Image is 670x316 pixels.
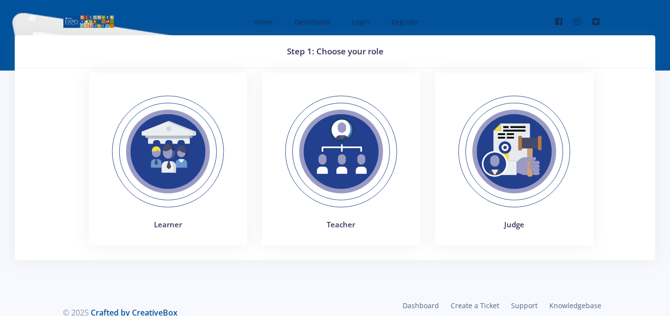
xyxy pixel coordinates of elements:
[397,298,445,313] a: Dashboard
[101,84,235,219] img: Learner
[294,17,331,26] span: Dashboard
[447,219,582,230] h4: Judge
[274,219,409,230] h4: Teacher
[274,84,409,219] img: Teacher
[101,219,235,230] h4: Learner
[284,9,338,35] a: Dashboard
[26,45,644,58] h3: Step 1: Choose your role
[549,301,601,310] span: Knowledgebase
[63,14,114,29] img: logo01.png
[244,9,281,35] a: Home
[342,9,378,35] a: Login
[447,84,582,219] img: Judges
[391,17,418,26] span: Register
[505,298,543,313] a: Support
[254,17,273,26] span: Home
[81,73,255,261] a: Learner Learner
[352,17,370,26] span: Login
[543,298,607,313] a: Knowledgebase
[382,9,426,35] a: Register
[428,73,601,261] a: Judges Judge
[255,73,428,261] a: Teacher Teacher
[445,298,505,313] a: Create a Ticket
